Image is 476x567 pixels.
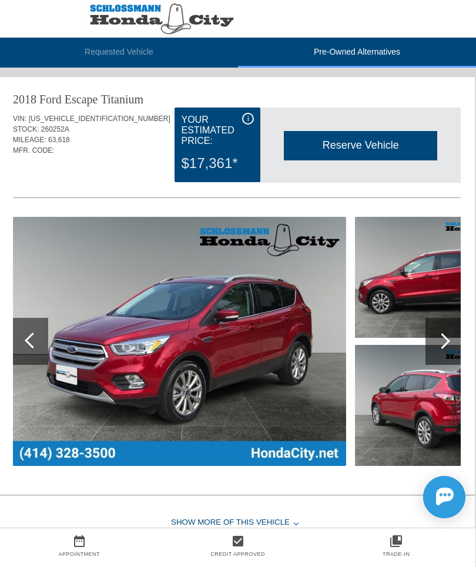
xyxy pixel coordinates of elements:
[41,125,69,133] span: 260252A
[181,148,254,179] div: $17,361*
[13,115,26,123] span: VIN:
[317,534,475,548] a: collections_bookmark
[159,534,317,548] a: check_box
[13,125,39,133] span: STOCK:
[48,136,70,144] span: 63,618
[210,551,265,557] a: Credit Approved
[13,146,55,155] span: MFR. CODE:
[29,115,170,123] span: [US_VEHICLE_IDENTIFICATION_NUMBER]
[181,113,254,148] div: Your Estimated Price:
[13,136,46,144] span: MILEAGE:
[284,131,437,160] div: Reserve Vehicle
[13,217,346,466] img: 1.jpg
[13,163,461,182] div: Quoted on [DATE] 7:03:37 PM
[383,551,410,557] a: Trade-In
[59,551,100,557] a: Appointment
[242,113,254,125] div: i
[370,465,476,529] iframe: Chat Assistance
[100,91,143,108] div: Titanium
[238,38,476,68] li: Pre-Owned Alternatives
[13,91,98,108] div: 2018 Ford Escape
